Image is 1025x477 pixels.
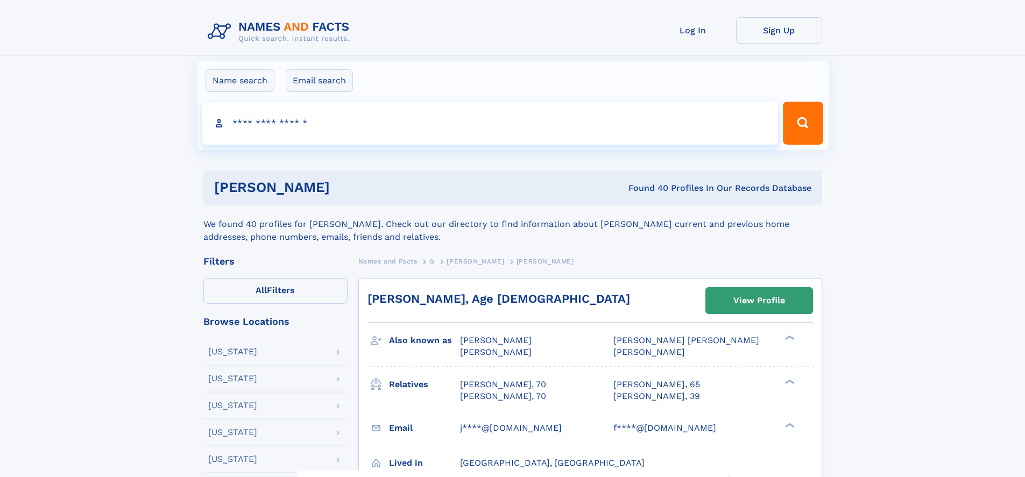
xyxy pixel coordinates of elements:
img: Logo Names and Facts [203,17,358,46]
div: [US_STATE] [208,401,257,410]
a: [PERSON_NAME] [447,254,504,268]
a: Names and Facts [358,254,418,268]
button: Search Button [783,102,823,145]
span: [GEOGRAPHIC_DATA], [GEOGRAPHIC_DATA] [460,458,645,468]
h3: Email [389,419,460,437]
span: [PERSON_NAME] [517,258,574,265]
a: [PERSON_NAME], 65 [613,379,700,390]
a: [PERSON_NAME], Age [DEMOGRAPHIC_DATA] [367,292,630,305]
a: Sign Up [736,17,822,44]
span: [PERSON_NAME] [460,347,532,357]
label: Filters [203,278,348,304]
h3: Lived in [389,454,460,472]
span: All [256,285,267,295]
label: Name search [206,69,274,92]
div: ❯ [782,334,795,341]
span: G [429,258,435,265]
div: [US_STATE] [208,455,257,464]
label: Email search [286,69,353,92]
span: [PERSON_NAME] [447,258,504,265]
span: [PERSON_NAME] [PERSON_NAME] [613,335,759,345]
span: [PERSON_NAME] [613,347,685,357]
a: G [429,254,435,268]
a: View Profile [706,288,812,314]
div: Browse Locations [203,317,348,326]
a: [PERSON_NAME], 70 [460,390,546,402]
a: [PERSON_NAME], 70 [460,379,546,390]
div: ❯ [782,378,795,385]
a: [PERSON_NAME], 39 [613,390,700,402]
input: search input [202,102,779,145]
div: [US_STATE] [208,428,257,437]
span: [PERSON_NAME] [460,335,532,345]
a: Log In [650,17,736,44]
div: Filters [203,257,348,266]
div: View Profile [733,288,785,313]
div: We found 40 profiles for [PERSON_NAME]. Check out our directory to find information about [PERSON... [203,205,822,244]
div: ❯ [782,422,795,429]
div: [US_STATE] [208,374,257,383]
div: [US_STATE] [208,347,257,356]
div: Found 40 Profiles In Our Records Database [479,182,811,194]
h3: Also known as [389,331,460,350]
h3: Relatives [389,375,460,394]
h1: [PERSON_NAME] [214,181,479,194]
